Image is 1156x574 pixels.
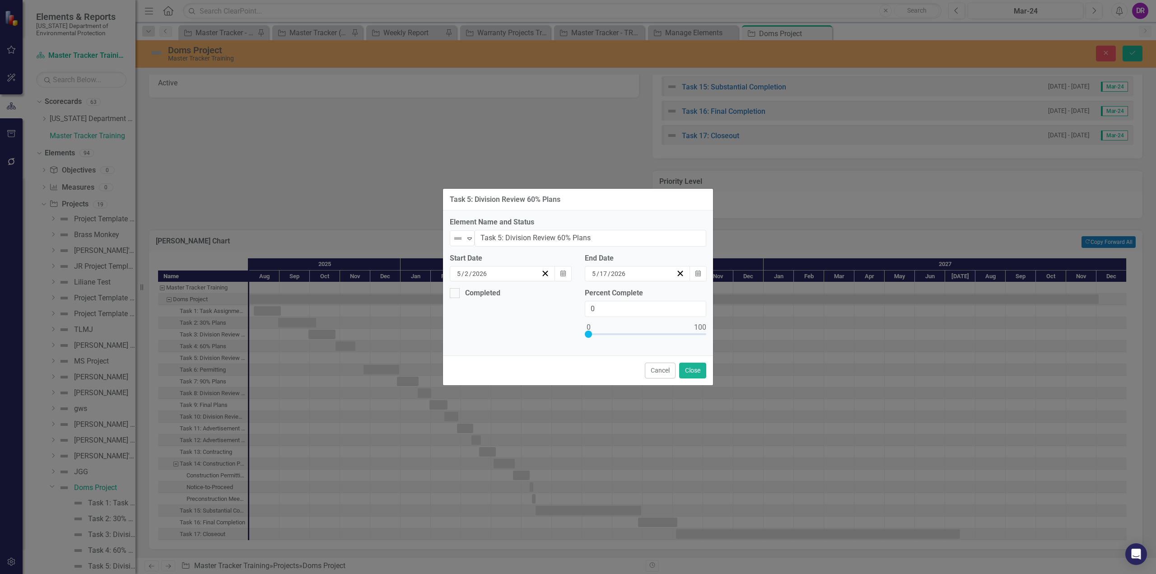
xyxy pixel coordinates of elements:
[461,270,464,278] span: /
[475,230,706,247] input: Name
[450,253,571,264] div: Start Date
[450,217,706,228] label: Element Name and Status
[597,270,599,278] span: /
[645,363,676,378] button: Cancel
[452,233,463,244] img: Not Defined
[469,270,472,278] span: /
[679,363,706,378] button: Close
[585,253,706,264] div: End Date
[450,196,560,204] div: Task 5: Division Review 60% Plans
[608,270,611,278] span: /
[585,288,706,299] label: Percent Complete
[1125,543,1147,565] div: Open Intercom Messenger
